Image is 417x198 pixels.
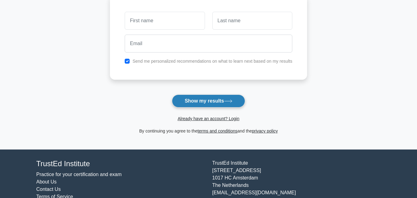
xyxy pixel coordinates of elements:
[198,128,237,133] a: terms and conditions
[106,127,311,135] div: By continuing you agree to the and the
[36,179,57,184] a: About Us
[36,187,61,192] a: Contact Us
[125,35,292,53] input: Email
[177,116,239,121] a: Already have an account? Login
[132,59,292,64] label: Send me personalized recommendations on what to learn next based on my results
[172,95,245,107] button: Show my results
[252,128,278,133] a: privacy policy
[125,12,205,30] input: First name
[36,172,122,177] a: Practice for your certification and exam
[36,159,205,168] h4: TrustEd Institute
[212,12,292,30] input: Last name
